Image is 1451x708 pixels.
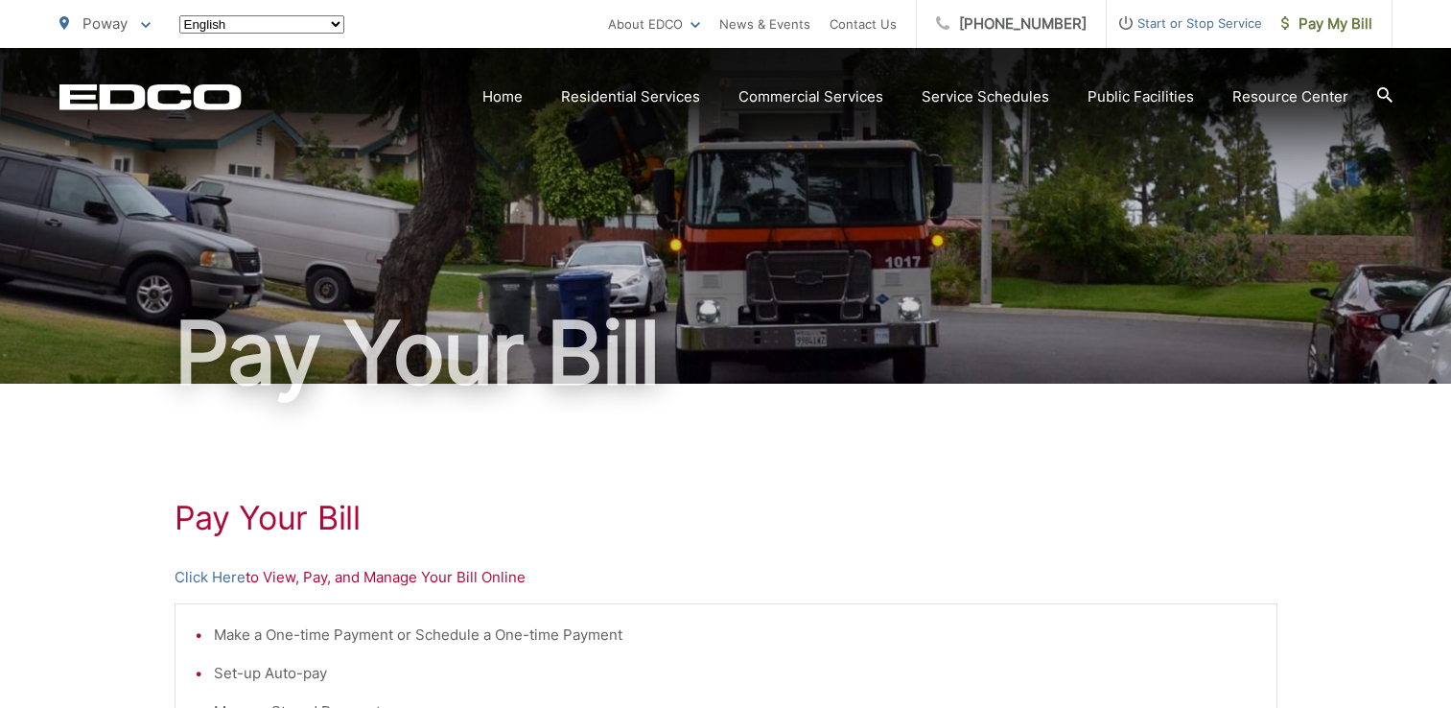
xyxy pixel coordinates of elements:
a: EDCD logo. Return to the homepage. [59,83,242,110]
a: About EDCO [608,12,700,35]
a: Public Facilities [1088,85,1194,108]
p: to View, Pay, and Manage Your Bill Online [175,566,1277,589]
a: News & Events [719,12,810,35]
h1: Pay Your Bill [175,499,1277,537]
a: Service Schedules [922,85,1049,108]
a: Resource Center [1232,85,1348,108]
a: Click Here [175,566,246,589]
a: Contact Us [830,12,897,35]
a: Home [482,85,523,108]
h1: Pay Your Bill [59,305,1392,401]
a: Residential Services [561,85,700,108]
li: Set-up Auto-pay [214,662,1257,685]
span: Pay My Bill [1281,12,1372,35]
span: Poway [82,14,128,33]
select: Select a language [179,15,344,34]
a: Commercial Services [738,85,883,108]
li: Make a One-time Payment or Schedule a One-time Payment [214,624,1257,647]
